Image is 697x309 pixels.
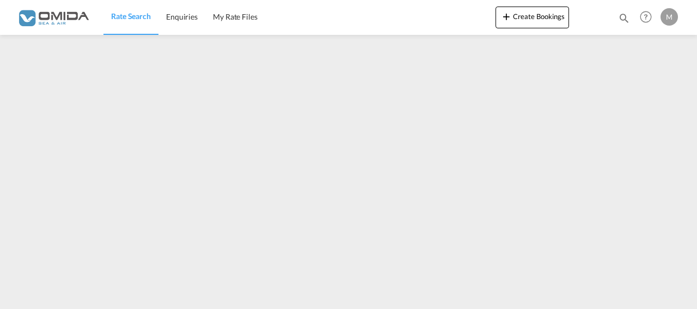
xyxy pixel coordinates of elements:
[618,12,630,24] md-icon: icon-magnify
[166,12,198,21] span: Enquiries
[661,8,678,26] div: M
[16,5,90,29] img: 459c566038e111ed959c4fc4f0a4b274.png
[111,11,151,21] span: Rate Search
[213,12,258,21] span: My Rate Files
[618,12,630,28] div: icon-magnify
[637,8,655,26] span: Help
[637,8,661,27] div: Help
[496,7,569,28] button: icon-plus 400-fgCreate Bookings
[500,10,513,23] md-icon: icon-plus 400-fg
